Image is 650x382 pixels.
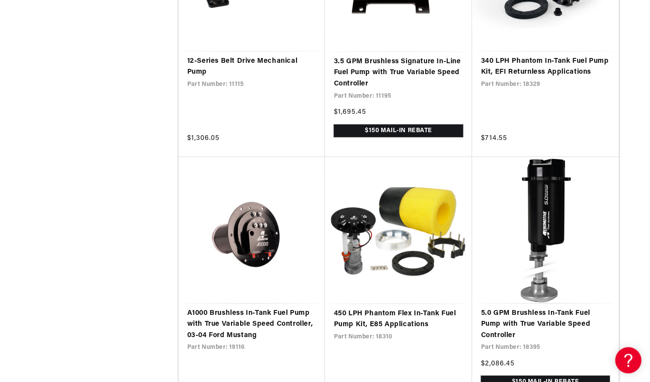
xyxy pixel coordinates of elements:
[481,56,610,78] a: 340 LPH Phantom In-Tank Fuel Pump Kit, EFI Returnless Applications
[334,56,463,90] a: 3.5 GPM Brushless Signature In-Line Fuel Pump with True Variable Speed Controller
[187,308,316,341] a: A1000 Brushless In-Tank Fuel Pump with True Variable Speed Controller, 03-04 Ford Mustang
[334,308,463,331] a: 450 LPH Phantom Flex In-Tank Fuel Pump Kit, E85 Applications
[187,56,316,78] a: 12-Series Belt Drive Mechanical Pump
[481,308,610,341] a: 5.0 GPM Brushless In-Tank Fuel Pump with True Variable Speed Controller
